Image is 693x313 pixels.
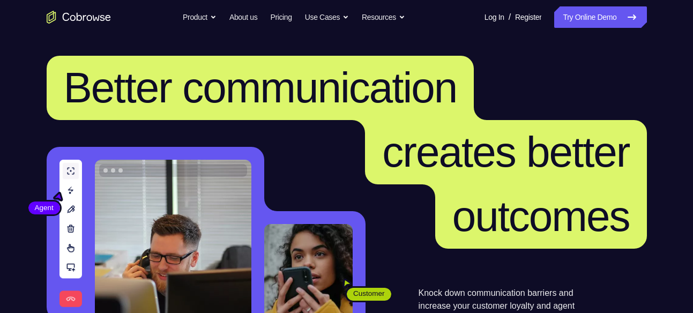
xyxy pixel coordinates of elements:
[452,192,630,240] span: outcomes
[229,6,257,28] a: About us
[382,128,629,176] span: creates better
[305,6,349,28] button: Use Cases
[485,6,504,28] a: Log In
[47,11,111,24] a: Go to the home page
[270,6,292,28] a: Pricing
[183,6,217,28] button: Product
[515,6,541,28] a: Register
[64,64,457,111] span: Better communication
[362,6,405,28] button: Resources
[509,11,511,24] span: /
[554,6,646,28] a: Try Online Demo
